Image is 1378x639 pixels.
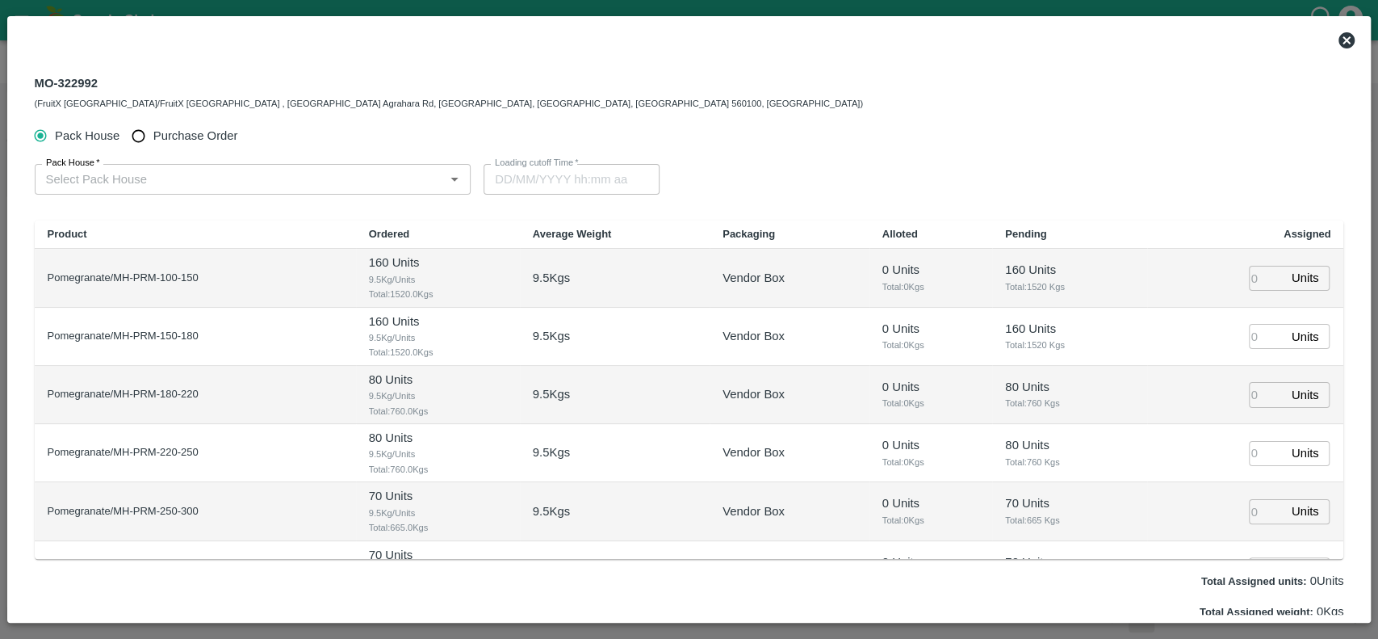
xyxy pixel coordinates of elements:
[1005,513,1134,528] span: Total: 665 Kgs
[369,287,507,301] span: Total: 1520.0 Kgs
[35,249,356,307] td: Pomegranate/MH-PRM-100-150
[882,396,980,410] span: Total: 0 Kgs
[35,366,356,424] td: Pomegranate/MH-PRM-180-220
[882,436,980,454] p: 0 Units
[533,385,570,403] p: 9.5 Kgs
[1201,572,1344,590] p: 0 Units
[1292,502,1319,520] p: Units
[369,272,507,287] span: 9.5 Kg/Units
[35,482,356,540] td: Pomegranate/MH-PRM-250-300
[1005,228,1046,240] b: Pending
[369,371,507,389] p: 80 Units
[882,338,980,352] span: Total: 0 Kgs
[882,228,918,240] b: Alloted
[533,269,570,287] p: 9.5 Kgs
[1005,280,1134,294] span: Total: 1520 Kgs
[1005,396,1134,410] span: Total: 760 Kgs
[1005,261,1134,279] p: 160 Units
[1005,455,1134,469] span: Total: 760 Kgs
[1292,269,1319,287] p: Units
[1200,606,1313,618] label: Total Assigned weight:
[369,389,507,403] span: 9.5 Kg/Units
[369,429,507,447] p: 80 Units
[369,506,507,520] span: 9.5 Kg/Units
[35,73,863,111] div: MO-322992
[882,553,980,571] p: 0 Units
[882,494,980,512] p: 0 Units
[882,513,980,528] span: Total: 0 Kgs
[1249,441,1284,466] input: 0
[1292,444,1319,462] p: Units
[723,327,785,345] p: Vendor Box
[1005,553,1134,571] p: 70 Units
[484,164,648,195] input: Choose date, selected date is Sep 9, 2025
[1249,382,1284,407] input: 0
[533,327,570,345] p: 9.5 Kgs
[533,228,612,240] b: Average Weight
[1249,557,1284,582] input: 0
[1005,338,1134,352] span: Total: 1520 Kgs
[1249,499,1284,524] input: 0
[369,546,507,564] p: 70 Units
[369,447,507,461] span: 9.5 Kg/Units
[369,228,410,240] b: Ordered
[882,378,980,396] p: 0 Units
[723,385,785,403] p: Vendor Box
[35,94,863,111] div: (FruitX [GEOGRAPHIC_DATA]/FruitX [GEOGRAPHIC_DATA] , [GEOGRAPHIC_DATA] Agrahara Rd, [GEOGRAPHIC_D...
[369,462,507,477] span: Total: 760.0 Kgs
[723,444,785,461] p: Vendor Box
[495,157,579,170] label: Loading cutoff Time
[369,345,507,359] span: Total: 1520.0 Kgs
[1005,436,1134,454] p: 80 Units
[882,261,980,279] p: 0 Units
[882,455,980,469] span: Total: 0 Kgs
[40,169,440,190] input: Select Pack House
[1249,266,1284,291] input: 0
[1200,603,1344,620] p: 0 Kgs
[1005,320,1134,338] p: 160 Units
[882,280,980,294] span: Total: 0 Kgs
[369,330,507,345] span: 9.5 Kg/Units
[1284,228,1331,240] b: Assigned
[1005,494,1134,512] p: 70 Units
[1292,328,1319,346] p: Units
[369,313,507,330] p: 160 Units
[46,157,100,170] label: Pack House
[723,502,785,520] p: Vendor Box
[533,444,570,461] p: 9.5 Kgs
[35,308,356,366] td: Pomegranate/MH-PRM-150-180
[1249,324,1284,349] input: 0
[35,541,356,599] td: Pomegranate/MH-PRM-300-350
[55,127,119,145] span: Pack House
[444,169,465,190] button: Open
[369,487,507,505] p: 70 Units
[369,404,507,418] span: Total: 760.0 Kgs
[153,127,238,145] span: Purchase Order
[48,228,87,240] b: Product
[35,424,356,482] td: Pomegranate/MH-PRM-220-250
[369,254,507,271] p: 160 Units
[533,502,570,520] p: 9.5 Kgs
[882,320,980,338] p: 0 Units
[369,520,507,535] span: Total: 665.0 Kgs
[1005,378,1134,396] p: 80 Units
[1201,575,1307,587] label: Total Assigned units:
[723,228,775,240] b: Packaging
[1292,386,1319,404] p: Units
[723,269,785,287] p: Vendor Box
